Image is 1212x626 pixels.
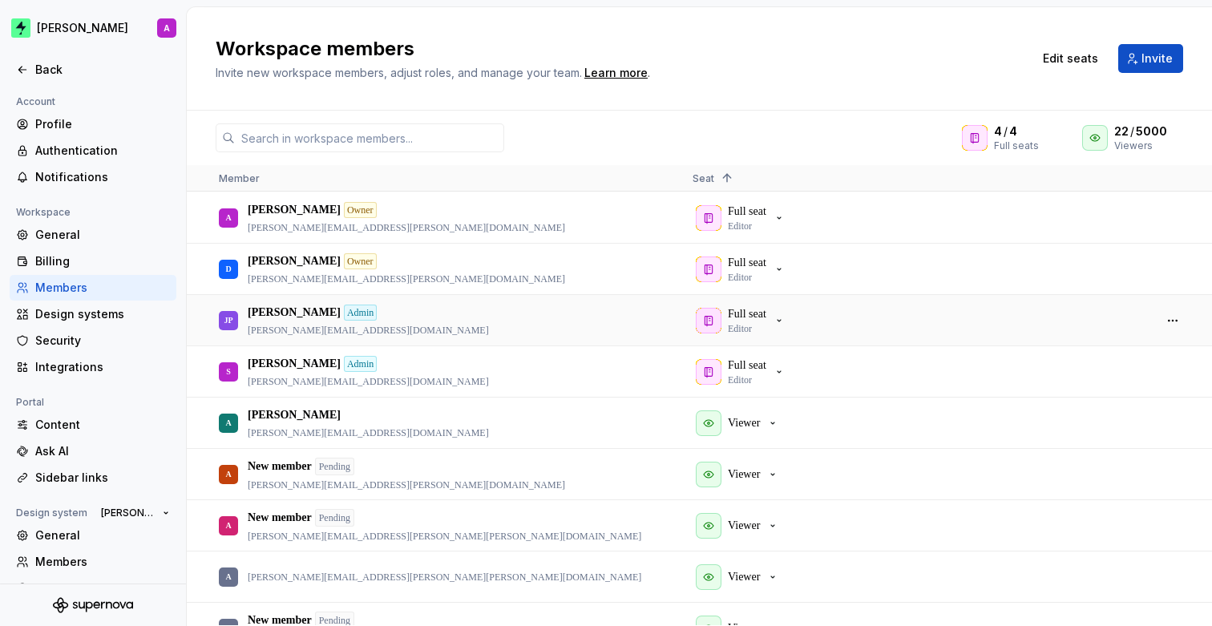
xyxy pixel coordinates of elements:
[235,123,504,152] input: Search in workspace members...
[224,305,232,336] div: JP
[728,204,766,220] p: Full seat
[10,412,176,438] a: Content
[248,253,341,269] p: [PERSON_NAME]
[11,18,30,38] img: f96ba1ec-f50a-46f8-b004-b3e0575dda59.png
[219,172,260,184] span: Member
[315,458,354,475] div: Pending
[225,253,231,285] div: D
[10,393,50,412] div: Portal
[248,510,312,526] p: New member
[584,65,648,81] a: Learn more
[728,255,766,271] p: Full seat
[226,356,231,387] div: S
[315,509,354,527] div: Pending
[248,571,641,584] p: [PERSON_NAME][EMAIL_ADDRESS][PERSON_NAME][PERSON_NAME][DOMAIN_NAME]
[693,407,786,439] button: Viewer
[693,202,792,234] button: Full seatEditor
[728,466,760,483] p: Viewer
[225,458,231,490] div: A
[164,22,170,34] div: A
[728,374,752,386] p: Editor
[10,138,176,164] a: Authentication
[1009,123,1017,139] span: 4
[248,407,341,423] p: [PERSON_NAME]
[344,305,377,321] div: Admin
[10,57,176,83] a: Back
[10,465,176,491] a: Sidebar links
[582,67,650,79] span: .
[35,359,170,375] div: Integrations
[248,356,341,372] p: [PERSON_NAME]
[728,322,752,335] p: Editor
[35,443,170,459] div: Ask AI
[693,305,792,337] button: Full seatEditor
[10,111,176,137] a: Profile
[693,253,792,285] button: Full seatEditor
[344,202,377,218] div: Owner
[1114,123,1183,139] div: /
[10,203,77,222] div: Workspace
[35,62,170,78] div: Back
[35,169,170,185] div: Notifications
[693,458,786,491] button: Viewer
[225,407,231,438] div: A
[10,164,176,190] a: Notifications
[216,66,582,79] span: Invite new workspace members, adjust roles, and manage your team.
[693,172,714,184] span: Seat
[10,354,176,380] a: Integrations
[10,576,176,601] a: Versions
[35,554,170,570] div: Members
[248,221,565,234] p: [PERSON_NAME][EMAIL_ADDRESS][PERSON_NAME][DOMAIN_NAME]
[101,507,156,519] span: [PERSON_NAME]
[248,273,565,285] p: [PERSON_NAME][EMAIL_ADDRESS][PERSON_NAME][DOMAIN_NAME]
[10,222,176,248] a: General
[693,561,786,593] button: Viewer
[728,271,752,284] p: Editor
[225,561,231,592] div: A
[1032,44,1109,73] button: Edit seats
[35,306,170,322] div: Design systems
[225,202,231,233] div: A
[35,470,170,486] div: Sidebar links
[35,417,170,433] div: Content
[1136,123,1167,139] span: 5000
[10,438,176,464] a: Ask AI
[728,306,766,322] p: Full seat
[248,426,489,439] p: [PERSON_NAME][EMAIL_ADDRESS][DOMAIN_NAME]
[35,143,170,159] div: Authentication
[216,36,1013,62] h2: Workspace members
[344,253,377,269] div: Owner
[994,139,1039,152] div: Full seats
[225,510,231,541] div: A
[1141,50,1173,67] span: Invite
[35,333,170,349] div: Security
[3,10,183,46] button: [PERSON_NAME]A
[10,92,62,111] div: Account
[35,116,170,132] div: Profile
[248,458,312,475] p: New member
[53,597,133,613] svg: Supernova Logo
[248,479,565,491] p: [PERSON_NAME][EMAIL_ADDRESS][PERSON_NAME][DOMAIN_NAME]
[728,357,766,374] p: Full seat
[37,20,128,36] div: [PERSON_NAME]
[35,580,170,596] div: Versions
[35,253,170,269] div: Billing
[10,503,94,523] div: Design system
[248,375,489,388] p: [PERSON_NAME][EMAIL_ADDRESS][DOMAIN_NAME]
[35,280,170,296] div: Members
[1118,44,1183,73] button: Invite
[35,527,170,543] div: General
[248,202,341,218] p: [PERSON_NAME]
[1043,50,1098,67] span: Edit seats
[994,123,1039,139] div: /
[728,415,760,431] p: Viewer
[10,328,176,353] a: Security
[10,301,176,327] a: Design systems
[728,518,760,534] p: Viewer
[248,305,341,321] p: [PERSON_NAME]
[728,220,752,232] p: Editor
[10,549,176,575] a: Members
[344,356,377,372] div: Admin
